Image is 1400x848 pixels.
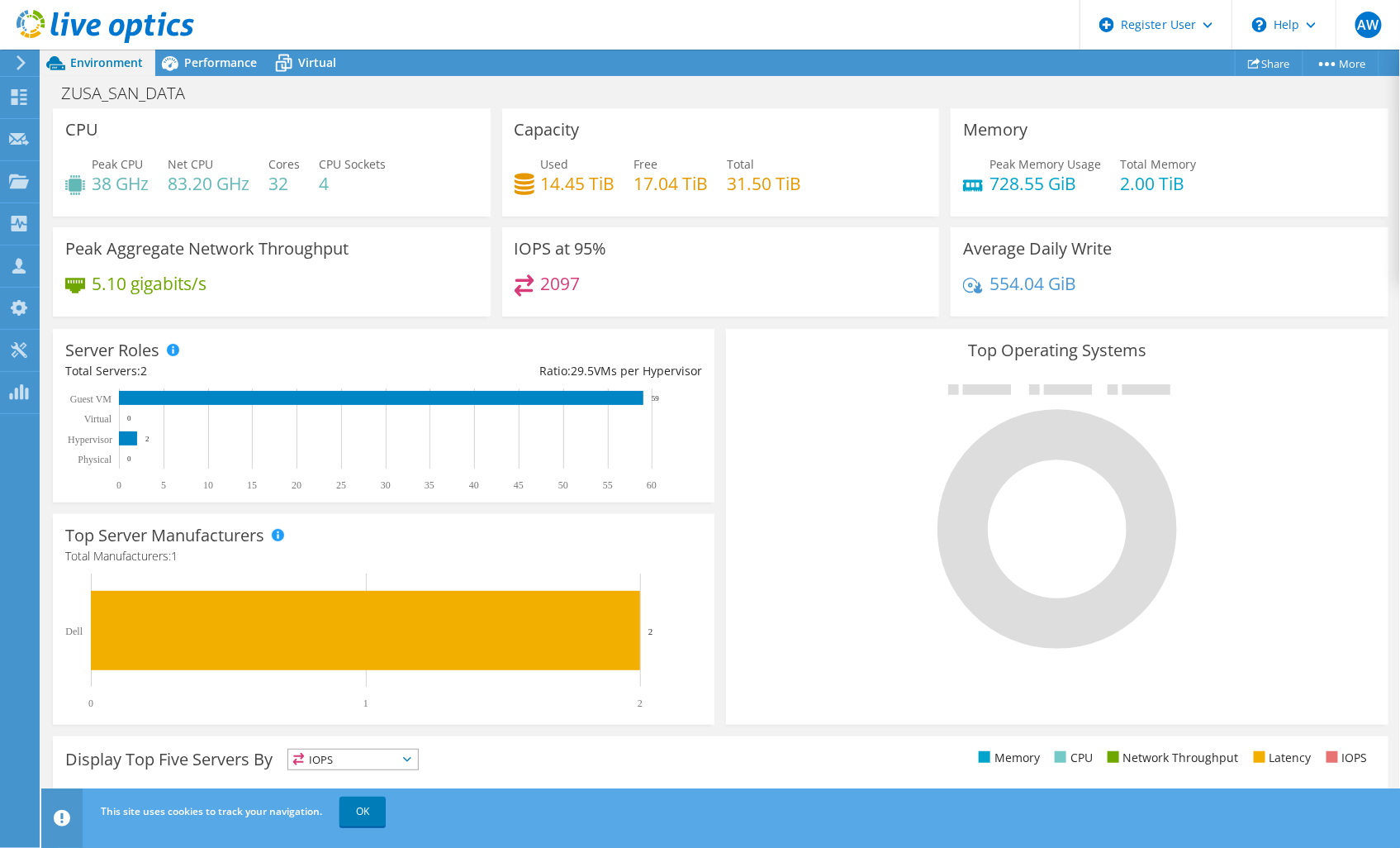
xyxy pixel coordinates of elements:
text: 20 [292,479,301,491]
text: Virtual [84,413,112,425]
text: 25 [336,479,346,491]
h3: Peak Aggregate Network Throughput [65,240,349,258]
span: Used [541,156,569,172]
span: Peak CPU [92,156,143,172]
text: 30 [381,479,391,491]
h4: 38 GHz [92,174,149,193]
h3: Server Roles [65,341,159,360]
a: More [1303,50,1379,76]
h4: 554.04 GiB [989,274,1076,293]
h3: Average Daily Write [963,240,1112,258]
h3: Memory [963,121,1027,139]
text: 40 [469,479,479,491]
li: Network Throughput [1103,749,1239,767]
span: Cores [268,156,300,172]
h4: 14.45 TiB [541,174,615,193]
span: Total Memory [1120,156,1196,172]
span: Virtual [298,55,336,70]
h3: Capacity [515,121,580,139]
text: 2 [648,626,653,636]
div: Ratio: VMs per Hypervisor [384,362,703,380]
text: 35 [425,479,434,491]
li: Memory [975,749,1040,767]
text: 1 [363,698,368,709]
text: Guest VM [70,393,112,405]
svg: \n [1252,17,1267,32]
text: Hypervisor [68,434,112,445]
h4: 31.50 TiB [728,174,802,193]
text: 59 [652,394,660,403]
li: IOPS [1322,749,1368,767]
h4: 2097 [541,274,581,293]
h4: 2.00 TiB [1120,174,1196,193]
h4: 4 [319,174,386,193]
text: Physical [78,454,112,465]
text: 60 [647,479,657,491]
h4: 5.10 gigabits/s [92,274,206,293]
li: Latency [1250,749,1312,767]
text: 2 [145,435,149,443]
text: 50 [558,479,568,491]
text: 5 [161,479,166,491]
h1: ZUSA_SAN_DATA [54,84,211,102]
text: 0 [127,414,131,422]
span: Environment [70,55,143,70]
text: 0 [127,455,131,463]
span: 1 [171,548,178,564]
text: 10 [203,479,213,491]
a: Share [1235,50,1303,76]
span: 2 [140,363,147,379]
span: Performance [184,55,257,70]
text: 55 [603,479,613,491]
h4: 728.55 GiB [989,174,1101,193]
span: This site uses cookies to track your navigation. [101,804,322,818]
h3: CPU [65,121,98,139]
span: AW [1355,12,1382,38]
h3: IOPS at 95% [515,240,607,258]
text: 2 [638,698,643,709]
span: CPU Sockets [319,156,386,172]
span: Net CPU [168,156,213,172]
h4: 17.04 TiB [634,174,709,193]
text: Dell [65,626,83,637]
span: Free [634,156,658,172]
h4: Total Manufacturers: [65,547,702,565]
span: 29.5 [571,363,594,379]
text: 15 [247,479,257,491]
span: IOPS [288,750,418,769]
li: CPU [1051,749,1093,767]
a: OK [339,797,386,827]
h3: Top Server Manufacturers [65,526,264,545]
div: Total Servers: [65,362,384,380]
h4: 83.20 GHz [168,174,249,193]
text: 45 [514,479,524,491]
h3: Top Operating Systems [738,341,1375,360]
text: 0 [116,479,121,491]
h4: 32 [268,174,300,193]
text: 0 [88,698,93,709]
span: Total [728,156,755,172]
span: Peak Memory Usage [989,156,1101,172]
